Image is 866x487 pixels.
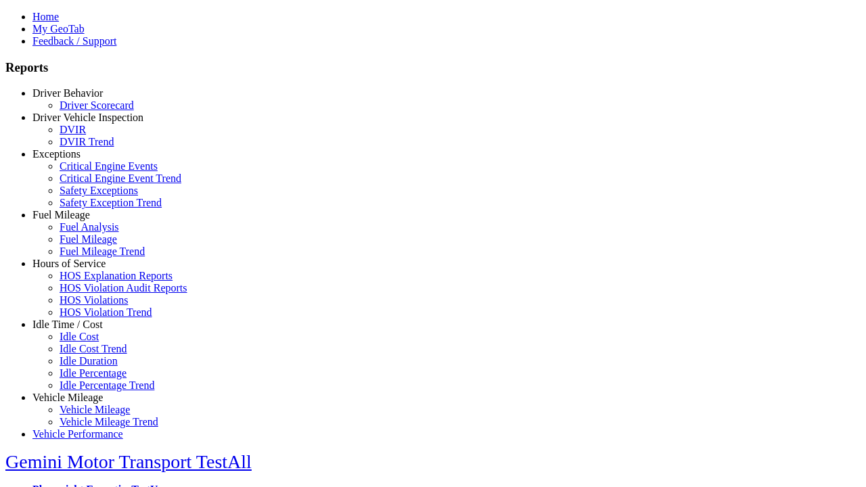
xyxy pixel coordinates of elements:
[32,319,103,330] a: Idle Time / Cost
[32,112,143,123] a: Driver Vehicle Inspection
[60,331,99,342] a: Idle Cost
[32,258,106,269] a: Hours of Service
[32,428,123,440] a: Vehicle Performance
[60,416,158,427] a: Vehicle Mileage Trend
[32,209,90,221] a: Fuel Mileage
[60,185,138,196] a: Safety Exceptions
[60,160,158,172] a: Critical Engine Events
[60,246,145,257] a: Fuel Mileage Trend
[32,23,85,34] a: My GeoTab
[60,379,154,391] a: Idle Percentage Trend
[60,282,187,294] a: HOS Violation Audit Reports
[60,124,86,135] a: DVIR
[60,136,114,147] a: DVIR Trend
[60,355,118,367] a: Idle Duration
[60,99,134,111] a: Driver Scorecard
[60,306,152,318] a: HOS Violation Trend
[60,221,119,233] a: Fuel Analysis
[5,60,861,75] h3: Reports
[60,343,127,354] a: Idle Cost Trend
[60,270,173,281] a: HOS Explanation Reports
[60,197,162,208] a: Safety Exception Trend
[60,367,127,379] a: Idle Percentage
[5,451,252,472] a: Gemini Motor Transport TestAll
[60,404,130,415] a: Vehicle Mileage
[60,233,117,245] a: Fuel Mileage
[32,87,103,99] a: Driver Behavior
[32,148,81,160] a: Exceptions
[32,11,59,22] a: Home
[60,294,128,306] a: HOS Violations
[60,172,181,184] a: Critical Engine Event Trend
[32,392,103,403] a: Vehicle Mileage
[32,35,116,47] a: Feedback / Support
